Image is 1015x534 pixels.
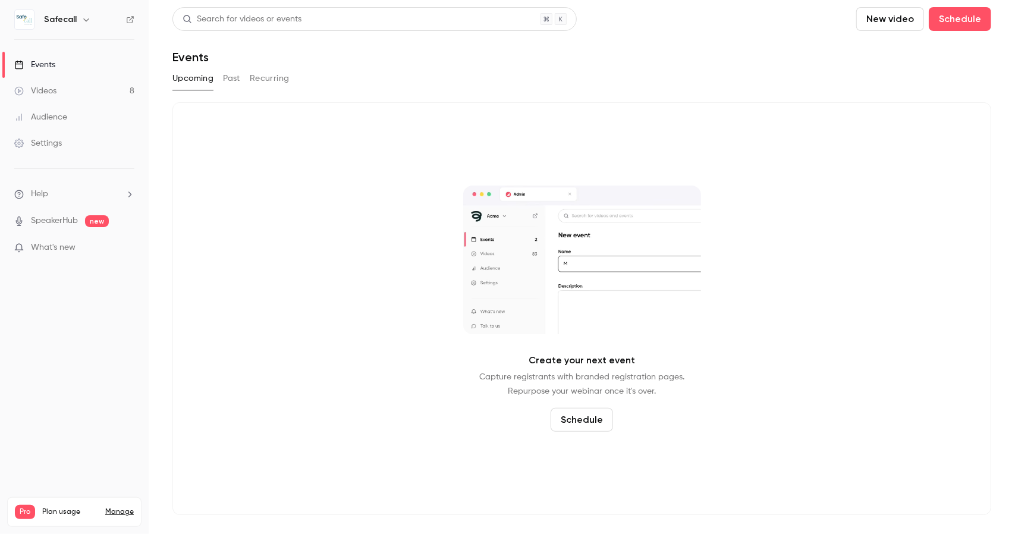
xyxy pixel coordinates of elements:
[14,59,55,71] div: Events
[183,13,301,26] div: Search for videos or events
[551,408,613,432] button: Schedule
[479,370,684,398] p: Capture registrants with branded registration pages. Repurpose your webinar once it's over.
[172,69,213,88] button: Upcoming
[120,243,134,253] iframe: Noticeable Trigger
[929,7,991,31] button: Schedule
[856,7,924,31] button: New video
[15,505,35,519] span: Pro
[85,215,109,227] span: new
[14,188,134,200] li: help-dropdown-opener
[31,241,76,254] span: What's new
[31,215,78,227] a: SpeakerHub
[42,507,98,517] span: Plan usage
[14,85,56,97] div: Videos
[15,10,34,29] img: Safecall
[14,137,62,149] div: Settings
[44,14,77,26] h6: Safecall
[31,188,48,200] span: Help
[105,507,134,517] a: Manage
[14,111,67,123] div: Audience
[529,353,635,367] p: Create your next event
[172,50,209,64] h1: Events
[250,69,290,88] button: Recurring
[223,69,240,88] button: Past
